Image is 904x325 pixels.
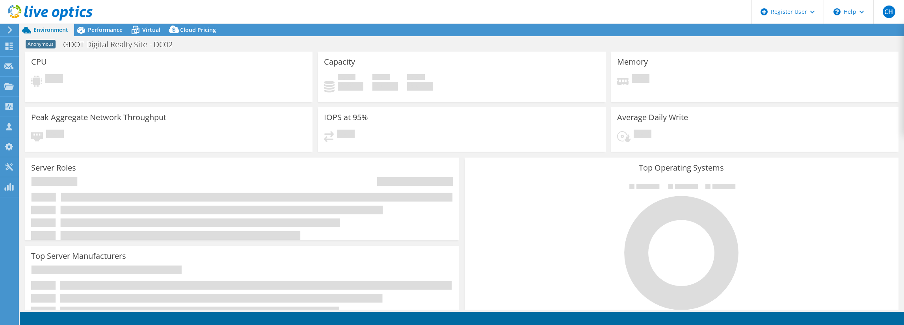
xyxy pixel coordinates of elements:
svg: \n [833,8,841,15]
span: Pending [45,74,63,85]
h4: 0 GiB [407,82,433,91]
h3: Server Roles [31,163,76,172]
h4: 0 GiB [372,82,398,91]
span: Virtual [142,26,160,33]
h3: Peak Aggregate Network Throughput [31,113,166,122]
span: Cloud Pricing [180,26,216,33]
span: Pending [634,130,651,140]
h4: 0 GiB [338,82,363,91]
span: Performance [88,26,123,33]
span: Pending [46,130,64,140]
span: Environment [33,26,68,33]
h3: Average Daily Write [617,113,688,122]
span: Free [372,74,390,82]
h3: CPU [31,58,47,66]
span: Anonymous [26,40,56,48]
h3: IOPS at 95% [324,113,368,122]
h1: GDOT Digital Realty Site - DC02 [60,40,185,49]
h3: Top Operating Systems [471,163,893,172]
span: Used [338,74,355,82]
span: CH [883,6,895,18]
span: Pending [337,130,355,140]
h3: Capacity [324,58,355,66]
span: Total [407,74,425,82]
span: Pending [632,74,649,85]
h3: Memory [617,58,648,66]
h3: Top Server Manufacturers [31,252,126,260]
